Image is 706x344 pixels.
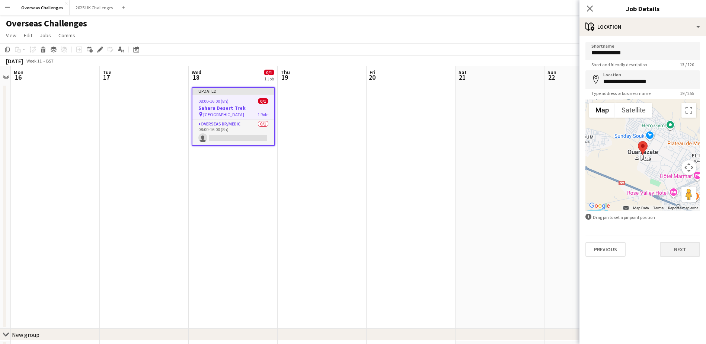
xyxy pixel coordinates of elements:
button: Next [660,242,700,257]
span: 19 / 255 [674,90,700,96]
a: View [3,31,19,40]
a: Report a map error [668,206,698,210]
span: 19 [279,73,290,82]
button: Map camera controls [681,160,696,175]
span: Fri [370,69,376,76]
h3: Job Details [579,4,706,13]
button: Map Data [633,206,649,211]
span: Thu [281,69,290,76]
a: Comms [55,31,78,40]
a: Jobs [37,31,54,40]
div: [DATE] [6,57,23,65]
a: Edit [21,31,35,40]
h3: Sahara Desert Trek [192,105,274,111]
span: 1 Role [258,112,268,117]
span: 0/1 [258,98,268,104]
span: 0/1 [264,70,274,75]
span: 08:00-16:00 (8h) [198,98,229,104]
span: Sun [547,69,556,76]
span: Type address or business name [585,90,657,96]
div: 1 Job [264,76,274,82]
span: Comms [58,32,75,39]
div: BST [46,58,54,64]
span: 20 [368,73,376,82]
app-job-card: Updated08:00-16:00 (8h)0/1Sahara Desert Trek [GEOGRAPHIC_DATA]1 RoleOverseas Dr/Medic0/108:00-16:... [192,87,275,146]
div: New group [12,331,39,338]
button: Toggle fullscreen view [681,103,696,118]
button: Show satellite imagery [615,103,652,118]
span: Short and friendly description [585,62,653,67]
span: 16 [13,73,23,82]
span: Sat [459,69,467,76]
h1: Overseas Challenges [6,18,87,29]
button: Show street map [589,103,615,118]
span: 13 / 120 [674,62,700,67]
span: Week 11 [25,58,43,64]
div: Drag pin to set a pinpoint position [585,214,700,221]
span: 17 [102,73,111,82]
app-card-role: Overseas Dr/Medic0/108:00-16:00 (8h) [192,120,274,145]
a: Terms (opens in new tab) [653,206,664,210]
span: 18 [191,73,201,82]
button: 2025 UK Challenges [70,0,119,15]
div: Updated [192,88,274,94]
span: Jobs [40,32,51,39]
span: 21 [457,73,467,82]
span: 22 [546,73,556,82]
span: View [6,32,16,39]
img: Google [587,201,612,211]
div: Location [579,18,706,36]
span: Tue [103,69,111,76]
button: Overseas Challenges [15,0,70,15]
button: Previous [585,242,626,257]
span: Wed [192,69,201,76]
span: [GEOGRAPHIC_DATA] [203,112,244,117]
span: Mon [14,69,23,76]
span: Edit [24,32,32,39]
button: Keyboard shortcuts [623,206,629,211]
button: Drag Pegman onto the map to open Street View [681,187,696,202]
a: Open this area in Google Maps (opens a new window) [587,201,612,211]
